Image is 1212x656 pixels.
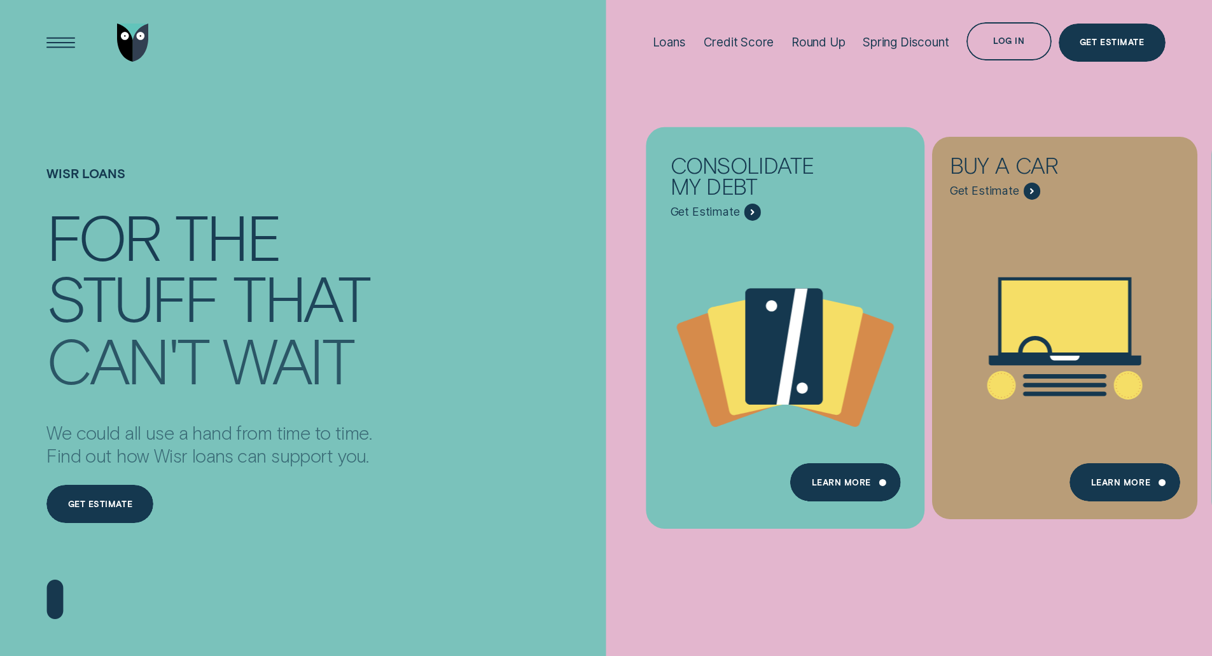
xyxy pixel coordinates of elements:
div: Credit Score [704,35,774,50]
div: stuff [46,267,218,326]
a: Get Estimate [1059,24,1166,62]
a: Buy a car - Learn more [932,137,1197,508]
button: Open Menu [42,24,80,62]
h4: For the stuff that can't wait [46,205,372,382]
a: Consolidate my debt - Learn more [653,137,918,508]
div: wait [223,330,352,389]
div: can't [46,330,208,389]
div: Round Up [791,35,846,50]
div: that [233,267,368,326]
img: Wisr [117,24,149,62]
span: Get Estimate [950,184,1019,198]
a: Learn more [790,463,900,501]
span: Get Estimate [671,205,740,219]
div: For [46,206,160,265]
p: We could all use a hand from time to time. Find out how Wisr loans can support you. [46,421,372,467]
div: Buy a car [950,155,1120,183]
h1: Wisr loans [46,167,372,206]
div: Loans [653,35,686,50]
div: the [175,206,280,265]
a: Learn More [1069,463,1180,501]
div: Consolidate my debt [671,155,840,204]
a: Get estimate [46,485,153,523]
button: Log in [966,22,1051,60]
div: Spring Discount [863,35,949,50]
